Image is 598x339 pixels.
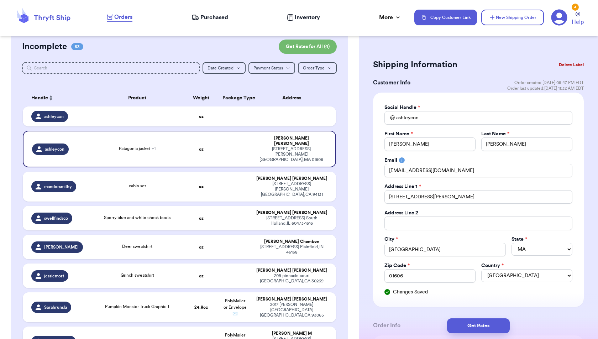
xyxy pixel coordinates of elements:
[256,244,327,255] div: [STREET_ADDRESS] Plainfield , IN 46168
[199,274,204,278] strong: oz
[556,57,587,73] button: Delete Label
[184,89,218,106] th: Weight
[481,130,509,137] label: Last Name
[279,40,337,54] button: Get Rates for All (4)
[192,13,228,22] a: Purchased
[44,184,72,189] span: mandersmithy
[481,10,544,25] button: New Shipping Order
[512,236,527,243] label: State
[384,183,421,190] label: Address Line 1
[256,146,326,162] div: [STREET_ADDRESS][PERSON_NAME] [GEOGRAPHIC_DATA] , MA 01606
[224,299,247,316] span: PolyMailer or Envelope ✉️
[208,66,234,70] span: Date Created
[199,245,204,249] strong: oz
[119,146,156,151] span: Patagonia jacket
[256,210,327,215] div: [PERSON_NAME] [PERSON_NAME]
[218,89,252,106] th: Package Type
[514,80,584,85] span: Order created: [DATE] 05:47 PM EDT
[256,297,327,302] div: [PERSON_NAME] [PERSON_NAME]
[44,114,64,119] span: ashleycon
[287,13,320,22] a: Inventory
[414,10,477,25] button: Copy Customer Link
[298,62,337,74] button: Order Type
[105,304,170,309] span: Pumpkin Monster Truck Graphic T
[256,176,327,181] div: [PERSON_NAME] [PERSON_NAME]
[303,66,325,70] span: Order Type
[203,62,246,74] button: Date Created
[379,13,402,22] div: More
[481,262,504,269] label: Country
[199,114,204,119] strong: oz
[121,273,154,277] span: Grinch sweatshirt
[393,288,428,296] span: Changes Saved
[253,66,283,70] span: Payment Status
[252,89,336,106] th: Address
[71,43,83,50] span: 53
[256,136,326,146] div: [PERSON_NAME] [PERSON_NAME]
[199,216,204,220] strong: oz
[22,41,67,52] h2: Incomplete
[129,184,146,188] span: cabin set
[256,181,327,197] div: [STREET_ADDRESS][PERSON_NAME] [GEOGRAPHIC_DATA] , CA 94131
[44,244,79,250] span: [PERSON_NAME]
[384,104,420,111] label: Social Handle
[256,268,327,273] div: [PERSON_NAME] [PERSON_NAME]
[90,89,184,106] th: Product
[31,94,48,102] span: Handle
[384,130,413,137] label: First Name
[507,85,584,91] span: Order last updated: [DATE] 11:32 AM EDT
[194,305,208,309] strong: 24.8 oz
[45,146,64,152] span: ashleycon
[384,236,398,243] label: City
[114,13,132,21] span: Orders
[384,111,395,125] div: @
[256,239,327,244] div: [PERSON_NAME] Chambon
[384,157,397,164] label: Email
[44,304,67,310] span: Sarahrunsla
[256,331,327,336] div: [PERSON_NAME] M
[256,273,327,284] div: 208 pinnacle court [GEOGRAPHIC_DATA] , GA 30269
[384,209,418,217] label: Address Line 2
[384,269,476,283] input: 12345
[104,215,171,220] span: Sperry blue and white check boots
[48,94,54,102] button: Sort ascending
[107,13,132,22] a: Orders
[551,9,567,26] a: 4
[384,262,410,269] label: Zip Code
[373,59,457,71] h2: Shipping Information
[572,18,584,26] span: Help
[22,62,200,74] input: Search
[256,302,327,318] div: 2017 [PERSON_NAME][GEOGRAPHIC_DATA] [GEOGRAPHIC_DATA] , CA 93065
[256,215,327,226] div: [STREET_ADDRESS] South Holland , IL 60473-1616
[199,184,204,189] strong: oz
[447,318,510,333] button: Get Rates
[572,4,579,11] div: 4
[572,12,584,26] a: Help
[200,13,228,22] span: Purchased
[122,244,152,249] span: Deer sweatshirt
[199,147,204,151] strong: oz
[44,215,68,221] span: swellfindsco
[44,273,64,279] span: jessiemort
[152,146,156,151] span: + 1
[295,13,320,22] span: Inventory
[373,78,410,87] h3: Customer Info
[248,62,295,74] button: Payment Status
